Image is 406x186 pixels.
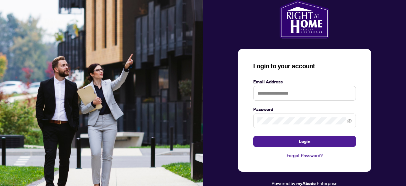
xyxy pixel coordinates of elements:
[317,180,338,186] span: Enterprise
[253,78,356,85] label: Email Address
[253,152,356,159] a: Forgot Password?
[347,119,352,123] span: eye-invisible
[299,136,310,147] span: Login
[253,136,356,147] button: Login
[253,106,356,113] label: Password
[253,62,356,71] h3: Login to your account
[272,180,295,186] span: Powered by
